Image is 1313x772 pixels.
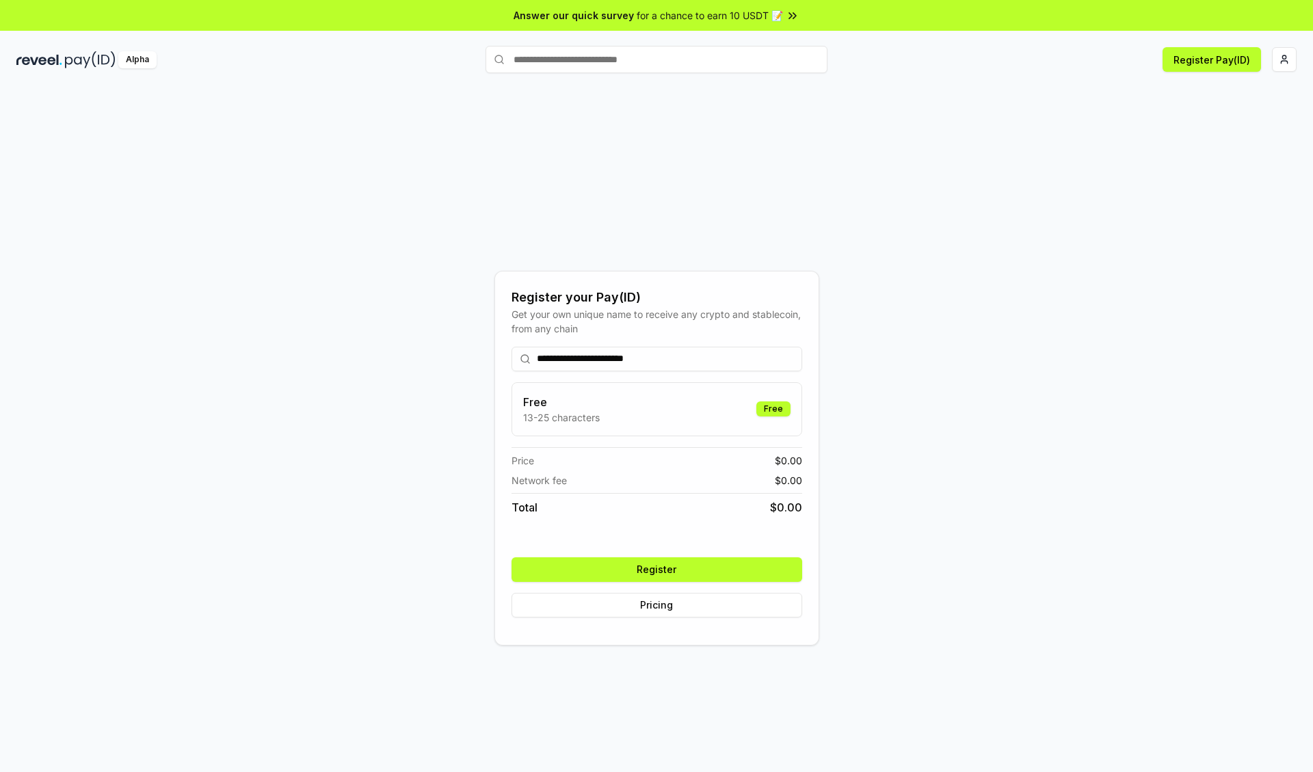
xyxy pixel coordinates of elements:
[512,307,802,336] div: Get your own unique name to receive any crypto and stablecoin, from any chain
[775,473,802,488] span: $ 0.00
[637,8,783,23] span: for a chance to earn 10 USDT 📝
[512,499,538,516] span: Total
[523,410,600,425] p: 13-25 characters
[512,453,534,468] span: Price
[16,51,62,68] img: reveel_dark
[512,557,802,582] button: Register
[770,499,802,516] span: $ 0.00
[514,8,634,23] span: Answer our quick survey
[775,453,802,468] span: $ 0.00
[1163,47,1261,72] button: Register Pay(ID)
[523,394,600,410] h3: Free
[756,401,791,416] div: Free
[512,593,802,617] button: Pricing
[118,51,157,68] div: Alpha
[512,288,802,307] div: Register your Pay(ID)
[65,51,116,68] img: pay_id
[512,473,567,488] span: Network fee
